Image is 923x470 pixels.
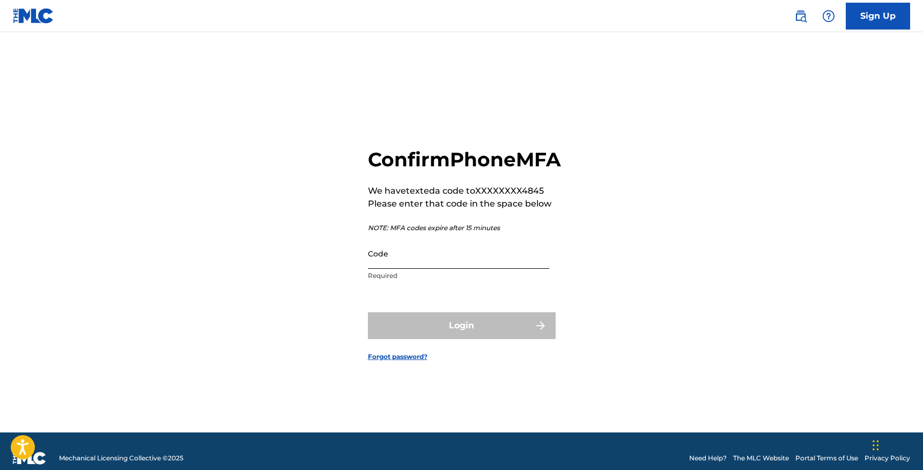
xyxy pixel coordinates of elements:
img: search [794,10,807,23]
p: We have texted a code to XXXXXXXX4845 [368,185,561,197]
img: help [822,10,835,23]
span: Mechanical Licensing Collective © 2025 [59,453,183,463]
h2: Confirm Phone MFA [368,148,561,172]
a: Privacy Policy [865,453,910,463]
a: Sign Up [846,3,910,30]
p: Please enter that code in the space below [368,197,561,210]
p: Required [368,271,549,281]
img: logo [13,452,46,465]
p: NOTE: MFA codes expire after 15 minutes [368,223,561,233]
a: Forgot password? [368,352,427,362]
a: The MLC Website [733,453,789,463]
iframe: Chat Widget [869,418,923,470]
a: Need Help? [689,453,727,463]
a: Public Search [790,5,811,27]
a: Portal Terms of Use [795,453,858,463]
div: Drag [873,429,879,461]
div: Help [818,5,839,27]
img: MLC Logo [13,8,54,24]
